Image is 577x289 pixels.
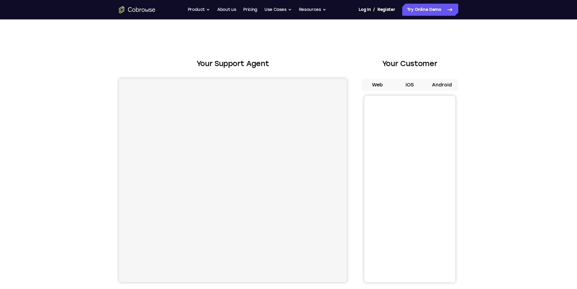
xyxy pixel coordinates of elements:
[373,6,375,13] span: /
[119,6,155,13] a: Go to the home page
[188,4,210,16] button: Product
[402,4,458,16] a: Try Online Demo
[217,4,236,16] a: About us
[393,79,426,91] button: iOS
[426,79,458,91] button: Android
[359,4,371,16] a: Log In
[119,58,347,69] h2: Your Support Agent
[264,4,292,16] button: Use Cases
[361,58,458,69] h2: Your Customer
[299,4,326,16] button: Resources
[119,79,347,282] iframe: Agent
[361,79,394,91] button: Web
[377,4,395,16] a: Register
[243,4,257,16] a: Pricing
